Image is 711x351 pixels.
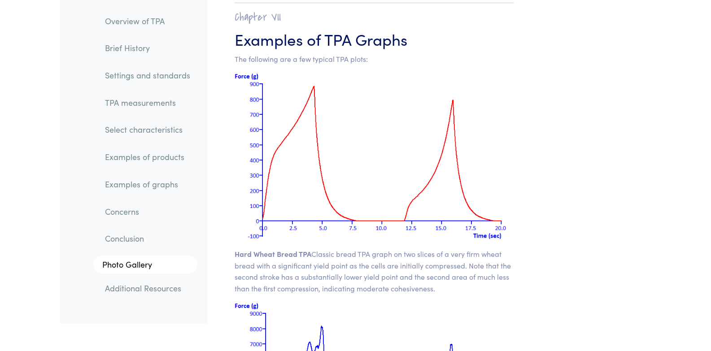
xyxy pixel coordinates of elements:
[235,72,514,240] img: graph of hard wheat bread under compression
[98,38,197,59] a: Brief History
[98,120,197,140] a: Select characteristics
[98,229,197,249] a: Conclusion
[235,28,514,50] h3: Examples of TPA Graphs
[98,278,197,299] a: Additional Resources
[235,248,514,294] p: Classic bread TPA graph on two slices of a very firm wheat bread with a significant yield point a...
[98,147,197,168] a: Examples of products
[98,92,197,113] a: TPA measurements
[98,65,197,86] a: Settings and standards
[98,11,197,31] a: Overview of TPA
[235,10,514,24] h2: Chapter VII
[93,256,197,273] a: Photo Gallery
[98,174,197,195] a: Examples of graphs
[98,201,197,222] a: Concerns
[235,249,311,259] span: Hard Wheat Bread TPA
[235,53,514,65] p: The following are a few typical TPA plots:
